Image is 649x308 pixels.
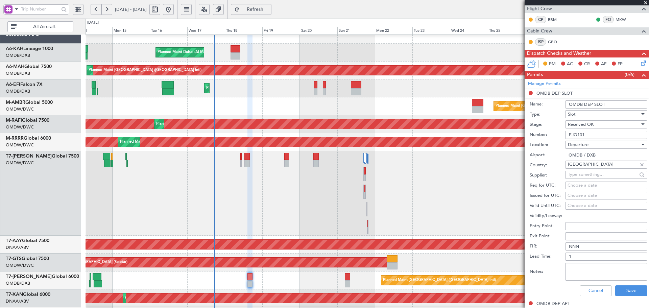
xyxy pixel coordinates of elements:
[530,142,565,148] label: Location:
[6,160,34,166] a: OMDW/DWC
[74,27,112,35] div: Sun 14
[549,61,556,68] span: PM
[527,27,552,35] span: Cabin Crew
[6,154,52,159] span: T7-[PERSON_NAME]
[530,213,565,219] label: Validity/Leeway:
[150,27,187,35] div: Tue 16
[6,274,79,279] a: T7-[PERSON_NAME]Global 6000
[530,268,565,275] label: Notes:
[6,100,25,105] span: M-AMBR
[616,17,631,23] a: MKW
[527,50,591,57] span: Dispatch Checks and Weather
[6,52,30,58] a: OMDB/DXB
[580,285,612,296] button: Cancel
[530,223,565,230] label: Entry Point:
[527,5,552,13] span: Flight Crew
[300,27,337,35] div: Sat 20
[568,169,637,180] input: Type something...
[6,238,49,243] a: T7-AAYGlobal 7500
[6,64,52,69] a: A6-MAHGlobal 7500
[568,182,645,189] div: Choose a date
[6,298,29,304] a: DNAA/ABV
[535,16,546,23] div: CP
[530,172,565,179] label: Supplier:
[6,106,34,112] a: OMDW/DWC
[530,243,565,250] label: FIR:
[231,4,271,15] button: Refresh
[565,242,647,251] input: NNN
[568,142,588,148] span: Departure
[187,27,225,35] div: Wed 17
[6,154,79,159] a: T7-[PERSON_NAME]Global 7500
[6,256,22,261] span: T7-GTS
[6,64,24,69] span: A6-MAH
[528,80,561,87] a: Manage Permits
[6,70,30,76] a: OMDB/DXB
[156,119,223,129] div: Planned Maint Dubai (Al Maktoum Intl)
[6,82,43,87] a: A6-EFIFalcon 7X
[625,71,634,78] span: (0/6)
[21,4,59,14] input: Trip Number
[6,292,23,297] span: T7-XAN
[112,27,150,35] div: Mon 15
[225,27,262,35] div: Thu 18
[568,111,576,117] span: Slot
[158,47,224,57] div: Planned Maint Dubai (Al Maktoum Intl)
[536,301,569,306] div: OMDB DEP API
[568,203,645,209] div: Choose a date
[89,65,201,75] div: Planned Maint [GEOGRAPHIC_DATA] ([GEOGRAPHIC_DATA] Intl)
[6,136,51,141] a: M-RRRRGlobal 6000
[530,203,565,209] label: Valid Until UTC:
[6,46,53,51] a: A6-KAHLineage 1000
[530,121,565,128] label: Stage:
[535,38,546,46] div: ISP
[530,253,565,260] label: Lead Time:
[530,192,565,199] label: Issued for UTC:
[567,61,573,68] span: AC
[548,17,563,23] a: RBM
[6,292,50,297] a: T7-XANGlobal 6000
[412,27,450,35] div: Tue 23
[496,101,575,111] div: Planned Maint [GEOGRAPHIC_DATA] (Seletar)
[488,27,525,35] div: Thu 25
[568,159,637,169] input: Type something...
[530,101,565,108] label: Name:
[6,274,52,279] span: T7-[PERSON_NAME]
[450,27,487,35] div: Wed 24
[262,27,300,35] div: Fri 19
[603,16,614,23] div: FO
[6,280,30,286] a: OMDB/DXB
[530,132,565,138] label: Number:
[125,293,191,303] div: Planned Maint Dubai (Al Maktoum Intl)
[530,162,565,169] label: Country:
[601,61,606,68] span: AF
[6,82,20,87] span: A6-EFI
[6,262,34,268] a: OMDW/DWC
[337,27,375,35] div: Sun 21
[120,137,187,147] div: Planned Maint Dubai (Al Maktoum Intl)
[6,88,30,94] a: OMDB/DXB
[527,71,543,79] span: Permits
[530,111,565,118] label: Type:
[6,118,22,123] span: M-RAFI
[383,275,496,285] div: Planned Maint [GEOGRAPHIC_DATA] ([GEOGRAPHIC_DATA] Intl)
[6,142,34,148] a: OMDW/DWC
[87,20,99,26] div: [DATE]
[6,124,34,130] a: OMDW/DWC
[241,7,269,12] span: Refresh
[530,233,565,240] label: Exit Point:
[530,152,565,159] label: Airport:
[375,27,412,35] div: Mon 22
[115,6,147,13] span: [DATE] - [DATE]
[530,182,565,189] label: Req for UTC:
[568,192,645,199] div: Choose a date
[6,118,49,123] a: M-RAFIGlobal 7500
[6,100,53,105] a: M-AMBRGlobal 5000
[18,24,71,29] span: All Aircraft
[6,136,24,141] span: M-RRRR
[615,285,647,296] button: Save
[548,39,563,45] a: GBO
[53,257,127,267] div: AOG Maint [GEOGRAPHIC_DATA] (Seletar)
[618,61,623,68] span: FP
